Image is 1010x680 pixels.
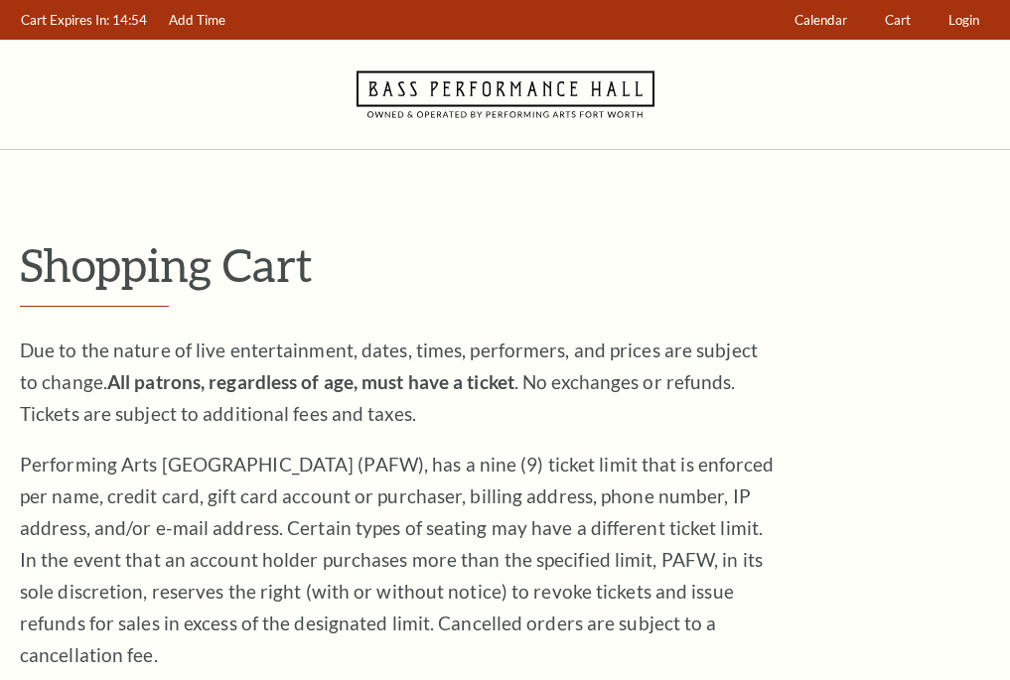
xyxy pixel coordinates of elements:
[20,339,758,425] span: Due to the nature of live entertainment, dates, times, performers, and prices are subject to chan...
[20,239,990,290] p: Shopping Cart
[786,1,857,40] a: Calendar
[948,12,979,28] span: Login
[21,12,109,28] span: Cart Expires In:
[876,1,921,40] a: Cart
[939,1,989,40] a: Login
[885,12,911,28] span: Cart
[20,449,775,671] p: Performing Arts [GEOGRAPHIC_DATA] (PAFW), has a nine (9) ticket limit that is enforced per name, ...
[112,12,147,28] span: 14:54
[160,1,235,40] a: Add Time
[794,12,847,28] span: Calendar
[107,370,514,393] strong: All patrons, regardless of age, must have a ticket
